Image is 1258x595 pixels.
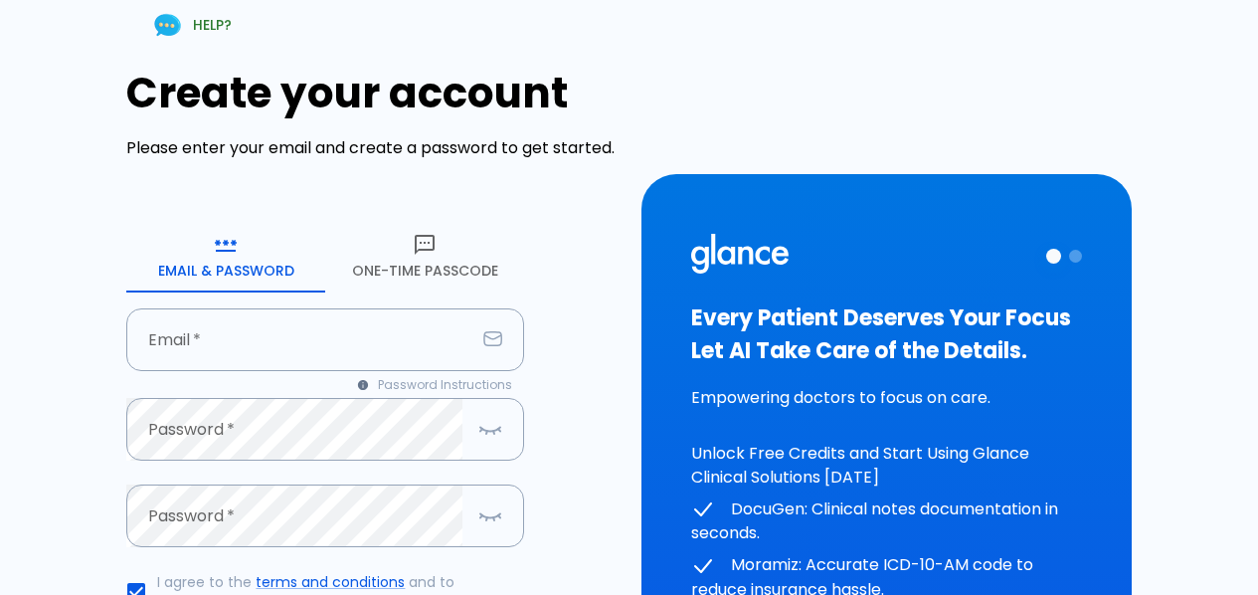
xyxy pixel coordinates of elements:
[346,371,524,399] button: Password Instructions
[256,572,405,592] a: terms and conditions
[150,8,185,43] img: Chat Support
[378,375,512,395] span: Password Instructions
[691,497,1082,546] p: DocuGen: Clinical notes documentation in seconds.
[691,386,1082,410] p: Empowering doctors to focus on care.
[126,221,325,293] button: Email & Password
[691,301,1082,367] h3: Every Patient Deserves Your Focus Let AI Take Care of the Details.
[126,308,475,371] input: your.email@example.com
[691,442,1082,490] p: Unlock Free Credits and Start Using Glance Clinical Solutions [DATE]
[126,69,617,117] h1: Create your account
[126,136,617,160] p: Please enter your email and create a password to get started.
[325,221,524,293] button: One-Time Passcode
